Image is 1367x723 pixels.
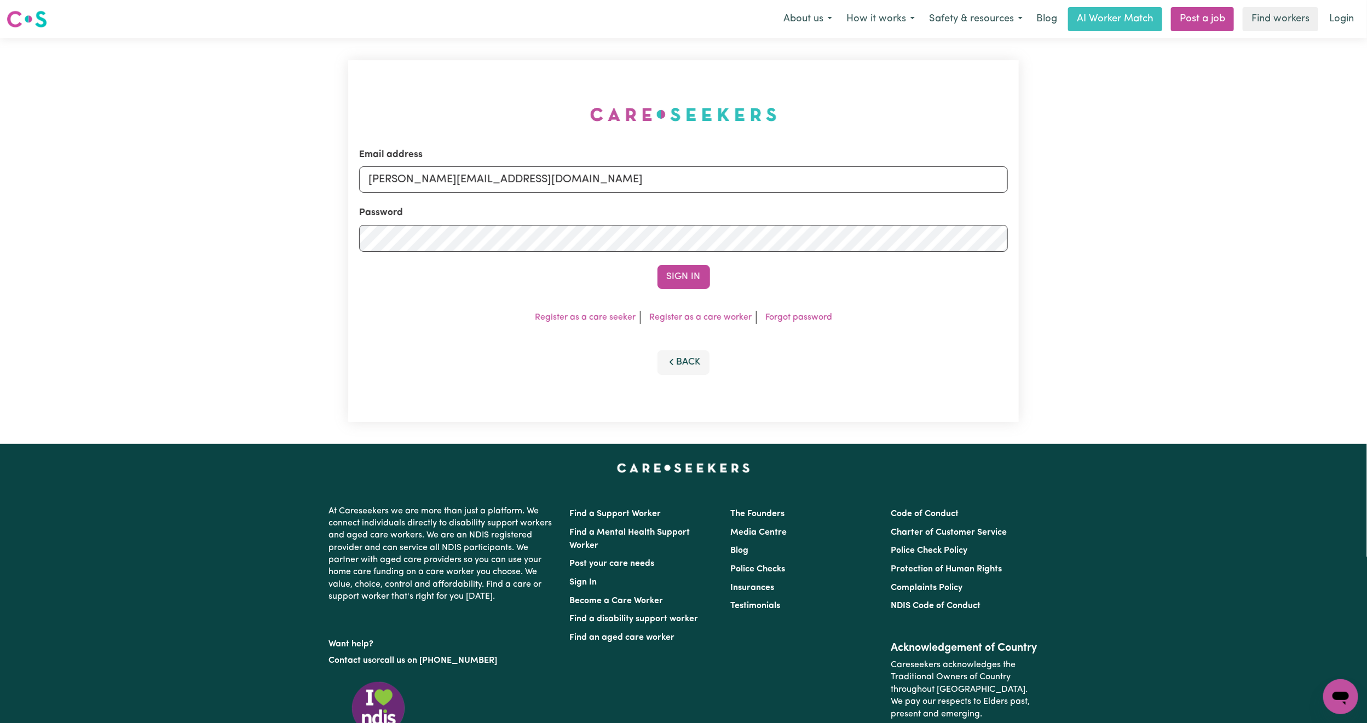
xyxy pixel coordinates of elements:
[570,510,661,518] a: Find a Support Worker
[1323,7,1360,31] a: Login
[570,597,664,605] a: Become a Care Worker
[570,615,699,623] a: Find a disability support worker
[617,464,750,472] a: Careseekers home page
[1171,7,1234,31] a: Post a job
[730,565,785,574] a: Police Checks
[730,528,787,537] a: Media Centre
[839,8,922,31] button: How it works
[776,8,839,31] button: About us
[359,166,1008,193] input: Email address
[535,313,636,322] a: Register as a care seeker
[922,8,1030,31] button: Safety & resources
[1243,7,1318,31] a: Find workers
[730,510,785,518] a: The Founders
[359,206,403,220] label: Password
[1323,679,1358,714] iframe: Button to launch messaging window, conversation in progress
[359,148,423,162] label: Email address
[730,546,748,555] a: Blog
[329,650,557,671] p: or
[329,656,372,665] a: Contact us
[1030,7,1064,31] a: Blog
[329,501,557,608] p: At Careseekers we are more than just a platform. We connect individuals directly to disability su...
[570,559,655,568] a: Post your care needs
[649,313,752,322] a: Register as a care worker
[657,350,710,374] button: Back
[1068,7,1162,31] a: AI Worker Match
[891,583,962,592] a: Complaints Policy
[765,313,832,322] a: Forgot password
[657,265,710,289] button: Sign In
[570,633,675,642] a: Find an aged care worker
[7,7,47,32] a: Careseekers logo
[891,528,1007,537] a: Charter of Customer Service
[570,578,597,587] a: Sign In
[891,641,1038,655] h2: Acknowledgement of Country
[891,601,980,610] a: NDIS Code of Conduct
[380,656,498,665] a: call us on [PHONE_NUMBER]
[570,528,690,550] a: Find a Mental Health Support Worker
[7,9,47,29] img: Careseekers logo
[329,634,557,650] p: Want help?
[891,565,1002,574] a: Protection of Human Rights
[730,601,780,610] a: Testimonials
[891,510,959,518] a: Code of Conduct
[891,546,967,555] a: Police Check Policy
[730,583,774,592] a: Insurances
